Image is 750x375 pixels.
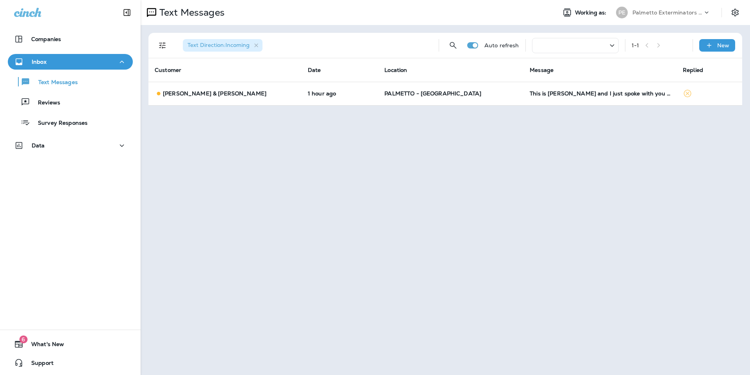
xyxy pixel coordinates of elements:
p: Text Messages [156,7,225,18]
span: Text Direction : Incoming [187,41,250,48]
div: 1 - 1 [632,42,639,48]
span: Location [384,66,407,74]
p: Palmetto Exterminators LLC [632,9,703,16]
p: Auto refresh [484,42,519,48]
button: 6What's New [8,336,133,352]
button: Search Messages [445,38,461,53]
span: Customer [155,66,181,74]
button: Collapse Sidebar [116,5,138,20]
button: Reviews [8,94,133,110]
span: Message [530,66,554,74]
span: What's New [23,341,64,350]
p: Reviews [30,99,60,107]
button: Text Messages [8,74,133,90]
p: Inbox [32,59,46,65]
button: Support [8,355,133,371]
button: Data [8,138,133,153]
p: Companies [31,36,61,42]
p: New [717,42,729,48]
div: Text Direction:Incoming [183,39,262,52]
button: Filters [155,38,170,53]
span: PALMETTO - [GEOGRAPHIC_DATA] [384,90,481,97]
p: Text Messages [30,79,78,86]
button: Companies [8,31,133,47]
p: Sep 22, 2025 02:24 PM [308,90,372,97]
span: Support [23,360,54,369]
div: PE [616,7,628,18]
button: Settings [728,5,742,20]
span: 6 [19,336,27,343]
span: Working as: [575,9,608,16]
button: Inbox [8,54,133,70]
p: Data [32,142,45,149]
p: Survey Responses [30,120,87,127]
div: This is Lindsay Howell and I just spoke with you on the phone regarding this. Please let me know ... [530,90,670,97]
span: Date [308,66,321,74]
button: Survey Responses [8,114,133,131]
span: Replied [683,66,703,74]
p: [PERSON_NAME] & [PERSON_NAME] [163,90,266,97]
